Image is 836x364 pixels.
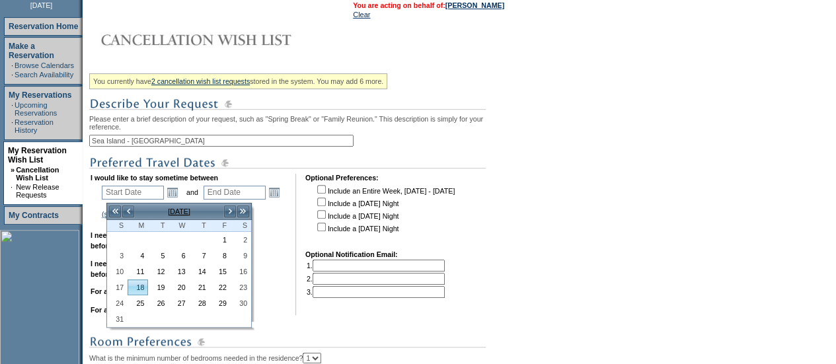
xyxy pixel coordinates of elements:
a: My Reservations [9,91,71,100]
b: Optional Preferences: [305,174,379,182]
td: · [11,61,13,69]
th: Monday [128,220,148,232]
a: 1 [211,233,230,247]
td: Friday, May 15, 2026 [210,264,231,279]
a: 3 [108,248,127,263]
a: 16 [231,264,250,279]
a: 15 [211,264,230,279]
td: Tuesday, May 05, 2026 [148,248,169,264]
a: 7 [190,248,209,263]
a: Open the calendar popup. [267,185,282,200]
img: Cancellation Wish List [89,26,354,53]
a: 2 cancellation wish list requests [151,77,250,85]
td: Friday, May 29, 2026 [210,295,231,311]
b: For a maximum of [91,306,151,314]
th: Tuesday [148,220,169,232]
td: Sunday, May 03, 2026 [107,248,128,264]
a: 9 [231,248,250,263]
th: Friday [210,220,231,232]
a: 24 [108,296,127,310]
a: Open the calendar popup. [165,185,180,200]
td: Thursday, May 14, 2026 [190,264,210,279]
a: Search Availability [15,71,73,79]
td: 2. [307,273,445,285]
td: Wednesday, May 27, 2026 [169,295,189,311]
a: > [223,205,237,218]
th: Saturday [231,220,251,232]
a: 22 [211,280,230,295]
a: Clear [353,11,370,18]
a: 27 [169,296,188,310]
a: [PERSON_NAME] [445,1,504,9]
a: Make a Reservation [9,42,54,60]
td: [DATE] [135,204,223,219]
td: · [11,101,13,117]
a: 8 [211,248,230,263]
td: 3. [307,286,445,298]
td: Wednesday, May 13, 2026 [169,264,189,279]
td: 1. [307,260,445,272]
td: Tuesday, May 19, 2026 [148,279,169,295]
a: (show holiday calendar) [102,210,176,218]
td: Sunday, May 24, 2026 [107,295,128,311]
td: and [184,183,200,201]
td: Include an Entire Week, [DATE] - [DATE] Include a [DATE] Night Include a [DATE] Night Include a [... [315,183,455,241]
td: Saturday, May 16, 2026 [231,264,251,279]
th: Wednesday [169,220,189,232]
a: Cancellation Wish List [16,166,59,182]
input: Date format: M/D/Y. Shortcut keys: [T] for Today. [UP] or [.] for Next Day. [DOWN] or [,] for Pre... [102,186,164,200]
td: Monday, May 11, 2026 [128,264,148,279]
td: Wednesday, May 20, 2026 [169,279,189,295]
a: 5 [149,248,168,263]
a: New Release Requests [16,183,59,199]
div: You currently have stored in the system. You may add 6 more. [89,73,387,89]
a: 31 [108,312,127,326]
a: 26 [149,296,168,310]
td: Wednesday, May 06, 2026 [169,248,189,264]
a: 4 [128,248,147,263]
th: Thursday [190,220,210,232]
td: Sunday, May 17, 2026 [107,279,128,295]
a: 21 [190,280,209,295]
a: 29 [211,296,230,310]
td: Friday, May 08, 2026 [210,248,231,264]
td: Saturday, May 30, 2026 [231,295,251,311]
td: Tuesday, May 12, 2026 [148,264,169,279]
input: Date format: M/D/Y. Shortcut keys: [T] for Today. [UP] or [.] for Next Day. [DOWN] or [,] for Pre... [204,186,266,200]
a: 23 [231,280,250,295]
td: Friday, May 01, 2026 [210,232,231,248]
td: Saturday, May 02, 2026 [231,232,251,248]
a: 12 [149,264,168,279]
a: < [122,205,135,218]
b: I would like to stay sometime between [91,174,218,182]
a: 28 [190,296,209,310]
td: Monday, May 18, 2026 [128,279,148,295]
a: 17 [108,280,127,295]
td: Monday, May 25, 2026 [128,295,148,311]
td: Monday, May 04, 2026 [128,248,148,264]
td: Sunday, May 10, 2026 [107,264,128,279]
td: Sunday, May 31, 2026 [107,311,128,327]
td: · [11,183,15,199]
img: subTtlRoomPreferences.gif [89,334,486,350]
td: Tuesday, May 26, 2026 [148,295,169,311]
a: 30 [231,296,250,310]
a: Reservation Home [9,22,78,31]
a: Reservation History [15,118,54,134]
a: 19 [149,280,168,295]
a: 14 [190,264,209,279]
b: I need a minimum of [91,231,159,239]
a: Browse Calendars [15,61,74,69]
a: My Reservation Wish List [8,146,67,164]
a: 6 [169,248,188,263]
td: Thursday, May 07, 2026 [190,248,210,264]
td: Saturday, May 09, 2026 [231,248,251,264]
b: » [11,166,15,174]
th: Sunday [107,220,128,232]
a: 2 [231,233,250,247]
a: 18 [128,280,147,295]
b: For a minimum of [91,287,149,295]
a: Upcoming Reservations [15,101,57,117]
td: Thursday, May 28, 2026 [190,295,210,311]
a: >> [237,205,250,218]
